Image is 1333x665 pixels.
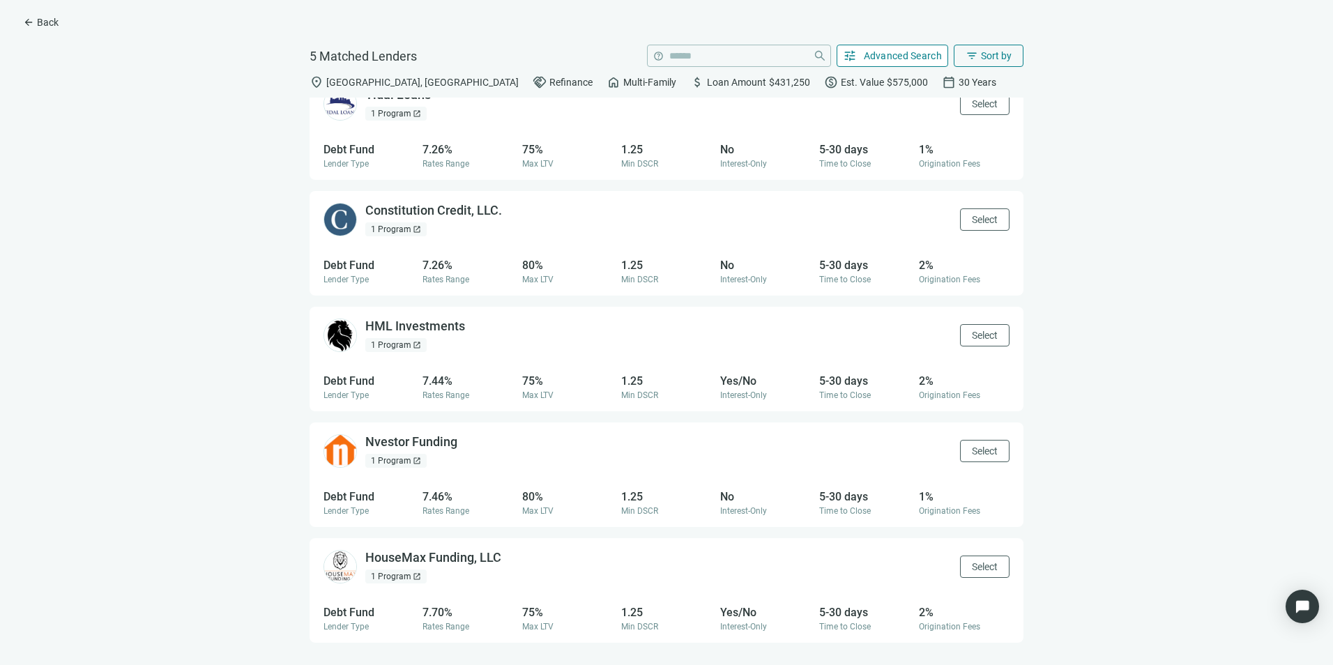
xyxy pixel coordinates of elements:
button: Select [960,93,1010,115]
button: filter_listSort by [954,45,1023,67]
div: No [720,143,811,156]
div: HML Investments [365,318,465,335]
span: Rates Range [422,275,469,284]
div: 7.70% [422,606,513,619]
span: Min DSCR [621,390,658,400]
span: Select [972,561,998,572]
button: Select [960,556,1010,578]
div: 2% [919,374,1010,388]
div: 1.25 [621,259,712,272]
button: tuneAdvanced Search [837,45,949,67]
span: Select [972,98,998,109]
div: 5-30 days [819,490,910,503]
button: arrow_backBack [11,11,70,33]
div: 7.26% [422,259,513,272]
span: Interest-Only [720,622,767,632]
span: Advanced Search [864,50,943,61]
span: open_in_new [413,225,421,234]
span: tune [843,49,857,63]
span: Max LTV [522,390,554,400]
span: Lender Type [323,622,369,632]
span: $575,000 [887,77,928,88]
span: Sort by [981,50,1012,61]
span: Lender Type [323,275,369,284]
span: Rates Range [422,622,469,632]
div: Debt Fund [323,374,414,388]
div: Debt Fund [323,143,414,156]
div: 80% [522,490,613,503]
div: Constitution Credit, LLC. [365,202,502,220]
img: 384926dc-cb31-43a6-84c5-09bd79558510 [323,319,357,352]
div: No [720,259,811,272]
div: 1 Program [365,338,427,352]
span: Max LTV [522,275,554,284]
span: Select [972,445,998,457]
div: 5-30 days [819,259,910,272]
div: 7.44% [422,374,513,388]
img: a1e29679-8d33-4935-a95a-c3a000c7acad.png [323,203,357,236]
div: 7.46% [422,490,513,503]
span: Lender Type [323,159,369,169]
div: 5-30 days [819,606,910,619]
span: Time to Close [819,506,871,516]
div: 1% [919,490,1010,503]
span: Min DSCR [621,506,658,516]
span: home [607,75,620,89]
span: Origination Fees [919,159,980,169]
button: Select [960,208,1010,231]
span: Time to Close [819,622,871,632]
span: Lender Type [323,390,369,400]
span: Min DSCR [621,275,658,284]
div: 1 Program [365,107,427,121]
span: Back [37,17,59,28]
span: filter_list [966,49,978,62]
span: 30 Years [959,77,996,88]
span: $431,250 [769,77,810,88]
div: 5-30 days [819,143,910,156]
span: Interest-Only [720,506,767,516]
img: 049889d7-7fe1-4e22-a489-d66fd6177e9e [323,87,357,121]
div: Open Intercom Messenger [1286,590,1319,623]
div: Nvestor Funding [365,434,457,451]
div: 1.25 [621,374,712,388]
span: open_in_new [413,341,421,349]
div: 75% [522,374,613,388]
span: calendar_today [942,75,956,89]
span: Interest-Only [720,159,767,169]
div: 1 Program [365,454,427,468]
span: Min DSCR [621,159,658,169]
span: Origination Fees [919,506,980,516]
span: Max LTV [522,159,554,169]
button: Select [960,324,1010,346]
span: location_on [310,75,323,89]
span: Interest-Only [720,275,767,284]
span: 5 Matched Lenders [310,49,417,63]
div: 1% [919,143,1010,156]
div: 75% [522,606,613,619]
span: help [653,51,664,61]
div: Yes/No [720,606,811,619]
span: Min DSCR [621,622,658,632]
span: Multi-Family [623,77,676,88]
div: Debt Fund [323,490,414,503]
span: Refinance [549,77,593,88]
img: 5322fdb0-fd91-4b09-8162-3e984863cc0b [323,550,357,583]
span: open_in_new [413,457,421,465]
div: 1.25 [621,606,712,619]
div: 80% [522,259,613,272]
button: Select [960,440,1010,462]
span: Rates Range [422,159,469,169]
div: 7.26% [422,143,513,156]
span: attach_money [690,75,704,89]
span: handshake [533,75,547,89]
span: Select [972,330,998,341]
span: open_in_new [413,109,421,118]
span: Time to Close [819,159,871,169]
span: arrow_back [23,17,34,28]
span: Lender Type [323,506,369,516]
span: Rates Range [422,506,469,516]
div: No [720,490,811,503]
span: Origination Fees [919,390,980,400]
span: open_in_new [413,572,421,581]
div: Yes/No [720,374,811,388]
